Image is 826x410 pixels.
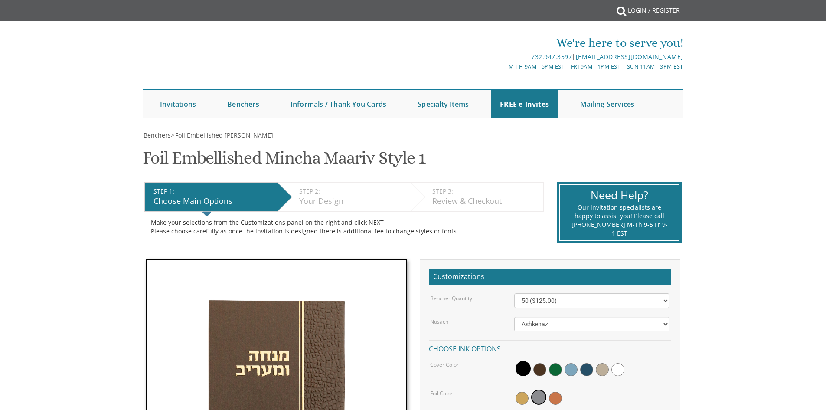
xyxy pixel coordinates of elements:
[299,187,406,196] div: STEP 2:
[576,52,683,61] a: [EMAIL_ADDRESS][DOMAIN_NAME]
[219,90,268,118] a: Benchers
[571,187,668,203] div: Need Help?
[151,90,205,118] a: Invitations
[491,90,558,118] a: FREE e-Invites
[432,187,539,196] div: STEP 3:
[323,52,683,62] div: |
[143,131,171,139] a: Benchers
[430,390,453,397] label: Foil Color
[171,131,273,139] span: >
[144,131,171,139] span: Benchers
[430,361,459,368] label: Cover Color
[174,131,273,139] a: Foil Embellished [PERSON_NAME]
[153,187,273,196] div: STEP 1:
[429,269,671,285] h2: Customizations
[571,90,643,118] a: Mailing Services
[429,340,671,355] h4: Choose ink options
[299,196,406,207] div: Your Design
[282,90,395,118] a: Informals / Thank You Cards
[175,131,273,139] span: Foil Embellished [PERSON_NAME]
[409,90,477,118] a: Specialty Items
[153,196,273,207] div: Choose Main Options
[323,62,683,71] div: M-Th 9am - 5pm EST | Fri 9am - 1pm EST | Sun 11am - 3pm EST
[430,295,472,302] label: Bencher Quantity
[430,318,448,325] label: Nusach
[571,203,668,238] div: Our invitation specialists are happy to assist you! Please call [PHONE_NUMBER] M-Th 9-5 Fr 9-1 EST
[151,218,537,236] div: Make your selections from the Customizations panel on the right and click NEXT Please choose care...
[432,196,539,207] div: Review & Checkout
[323,34,683,52] div: We're here to serve you!
[531,52,572,61] a: 732.947.3597
[143,148,425,174] h1: Foil Embellished Mincha Maariv Style 1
